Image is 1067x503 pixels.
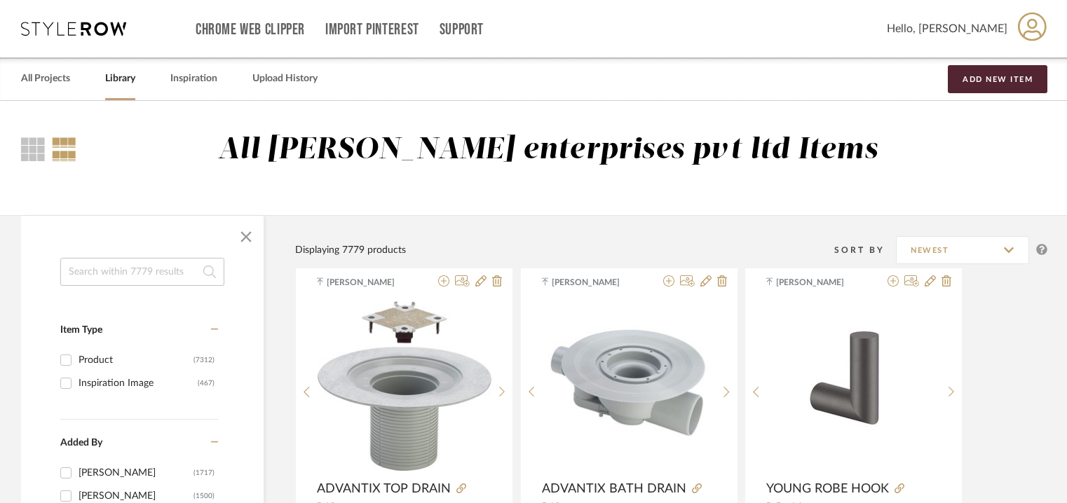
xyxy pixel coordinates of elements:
[542,298,716,474] div: 0
[170,69,217,88] a: Inspiration
[887,20,1007,37] span: Hello, [PERSON_NAME]
[21,69,70,88] a: All Projects
[766,481,889,497] span: YOUNG ROBE HOOK
[193,349,215,371] div: (7312)
[779,298,928,474] img: YOUNG ROBE HOOK
[317,481,451,497] span: ADVANTIX TOP DRAIN
[776,276,864,289] span: [PERSON_NAME]
[193,462,215,484] div: (1717)
[552,276,640,289] span: [PERSON_NAME]
[60,325,102,335] span: Item Type
[325,24,419,36] a: Import Pinterest
[767,298,941,474] div: 0
[196,24,305,36] a: Chrome Web Clipper
[218,132,878,168] div: All [PERSON_NAME] enterprises pvt ltd Items
[440,24,484,36] a: Support
[79,349,193,371] div: Product
[542,325,716,447] img: ADVANTIX BATH DRAIN
[318,301,491,471] img: ADVANTIX TOP DRAIN
[834,243,896,257] div: Sort By
[252,69,318,88] a: Upload History
[60,258,224,286] input: Search within 7779 results
[198,372,215,394] div: (467)
[948,65,1047,93] button: Add New Item
[232,223,260,251] button: Close
[542,481,686,497] span: ADVANTIX BATH DRAIN
[79,462,193,484] div: [PERSON_NAME]
[327,276,415,289] span: [PERSON_NAME]
[79,372,198,394] div: Inspiration Image
[318,298,491,474] div: 0
[105,69,135,88] a: Library
[60,438,102,448] span: Added By
[295,242,406,258] div: Displaying 7779 products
